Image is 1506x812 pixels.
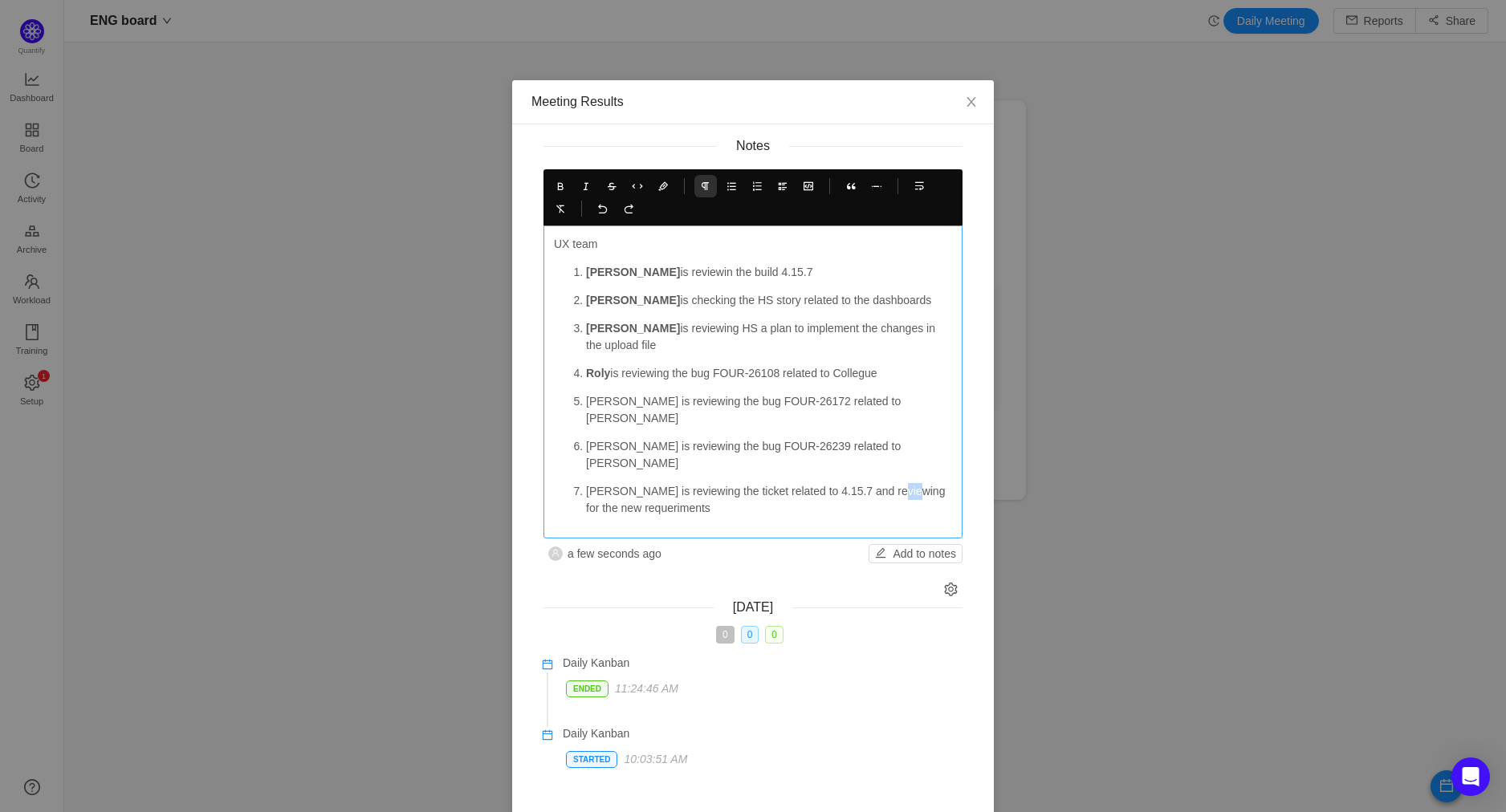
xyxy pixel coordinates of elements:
[586,365,952,382] p: is reviewing the bug FOUR-26108 related to Collegue
[542,658,553,669] i: icon: calendar
[840,175,862,197] button: Blockquote
[586,294,680,307] strong: [PERSON_NAME]
[733,600,773,614] span: [DATE]
[542,729,553,740] i: icon: calendar
[741,626,759,644] span: 0
[586,266,680,278] strong: [PERSON_NAME]
[746,175,768,197] button: Ordered List
[694,175,717,197] button: Paragraph
[615,682,678,695] span: 11:24:46 AM
[567,681,608,696] p: Ended
[567,752,617,767] p: Started
[1451,757,1490,796] div: Open Intercom Messenger
[531,93,975,111] div: Meeting Results
[869,544,963,563] button: icon: editAdd to notes
[586,483,952,517] p: [PERSON_NAME] is reviewing the ticket related to 4.15.7 and reviewing for the new requeriments
[586,322,680,335] strong: [PERSON_NAME]
[549,197,572,220] button: Clear Format
[568,546,661,562] span: a few seconds ago
[549,175,572,197] button: Bold
[720,175,743,197] button: Bullet List
[771,175,794,197] button: Task List
[586,393,952,427] p: [PERSON_NAME] is reviewing the bug FOUR-26172 related to [PERSON_NAME]
[554,236,952,253] p: UX team
[717,136,789,156] span: Notes
[617,197,640,220] button: Redo
[865,175,888,197] button: Horizontal Rule
[575,175,597,197] button: Italic
[586,292,952,309] p: is checking the HS story related to the dashboards
[552,549,560,557] i: icon: user
[944,583,958,596] i: icon: setting
[563,727,629,740] span: Daily Kanban
[652,175,674,197] button: Highlight
[586,320,952,354] p: is reviewing HS a plan to implement the changes in the upload file
[626,175,649,197] button: Code
[592,197,614,220] button: Undo
[600,175,623,197] button: Strike
[908,175,930,197] button: Hard Break
[563,656,629,669] span: Daily Kanban
[586,367,610,380] strong: Roly
[797,175,820,197] button: Code Block
[965,95,978,108] i: icon: close
[624,753,687,765] span: 10:03:51 AM
[716,626,735,644] span: 0
[765,626,784,644] span: 0
[586,264,952,281] p: is reviewin the build 4.15.7
[949,80,994,125] button: Close
[586,438,952,472] p: [PERSON_NAME] is reviewing the bug FOUR-26239 related to [PERSON_NAME]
